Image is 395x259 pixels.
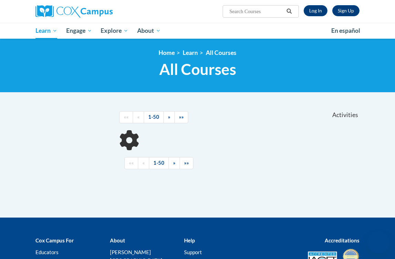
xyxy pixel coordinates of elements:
a: Begining [119,111,133,123]
b: Help [184,237,195,243]
b: Accreditations [325,237,359,243]
b: About [110,237,125,243]
input: Search Courses [229,7,284,16]
a: 1-50 [144,111,164,123]
span: Engage [66,27,92,35]
span: » [168,114,170,120]
a: Learn [31,23,62,39]
span: Learn [36,27,57,35]
span: En español [331,27,360,34]
span: »» [179,114,184,120]
span: «« [129,160,134,166]
a: Educators [36,249,59,255]
a: Cox Campus [36,5,136,18]
a: End [174,111,188,123]
a: Log In [304,5,327,16]
span: Explore [101,27,128,35]
a: Previous [138,157,149,169]
a: Next [169,157,180,169]
a: Begining [124,157,138,169]
span: Activities [332,111,358,119]
a: Learn [183,49,198,56]
b: Cox Campus For [36,237,74,243]
span: « [137,114,140,120]
span: »» [184,160,189,166]
a: Previous [133,111,144,123]
button: Search [284,7,294,16]
span: About [137,27,161,35]
span: « [142,160,145,166]
iframe: Button to launch messaging window [367,231,389,253]
a: Engage [62,23,97,39]
span: All Courses [159,60,236,78]
a: Support [184,249,202,255]
a: Explore [96,23,133,39]
div: Main menu [30,23,365,39]
a: En español [327,23,365,38]
a: Register [332,5,359,16]
a: About [133,23,165,39]
span: «« [124,114,129,120]
a: Next [163,111,175,123]
a: All Courses [206,49,236,56]
span: » [173,160,175,166]
img: Cox Campus [36,5,113,18]
a: Home [159,49,175,56]
a: 1-50 [149,157,169,169]
a: End [180,157,193,169]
